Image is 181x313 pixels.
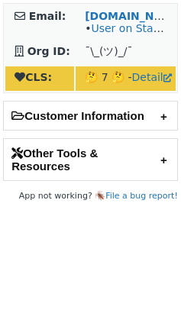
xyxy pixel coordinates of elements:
[4,102,177,130] h2: Customer Information
[85,45,132,57] span: ¯\_(ツ)_/¯
[29,10,66,22] strong: Email:
[4,139,177,180] h2: Other Tools & Resources
[27,45,70,57] strong: Org ID:
[76,66,176,91] td: 🤔 7 🤔 -
[15,71,52,83] strong: CLS:
[3,189,178,204] footer: App not working? 🪳
[85,22,176,34] span: •
[91,22,176,34] a: User on Staging
[105,191,178,201] a: File a bug report!
[132,71,172,83] a: Detail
